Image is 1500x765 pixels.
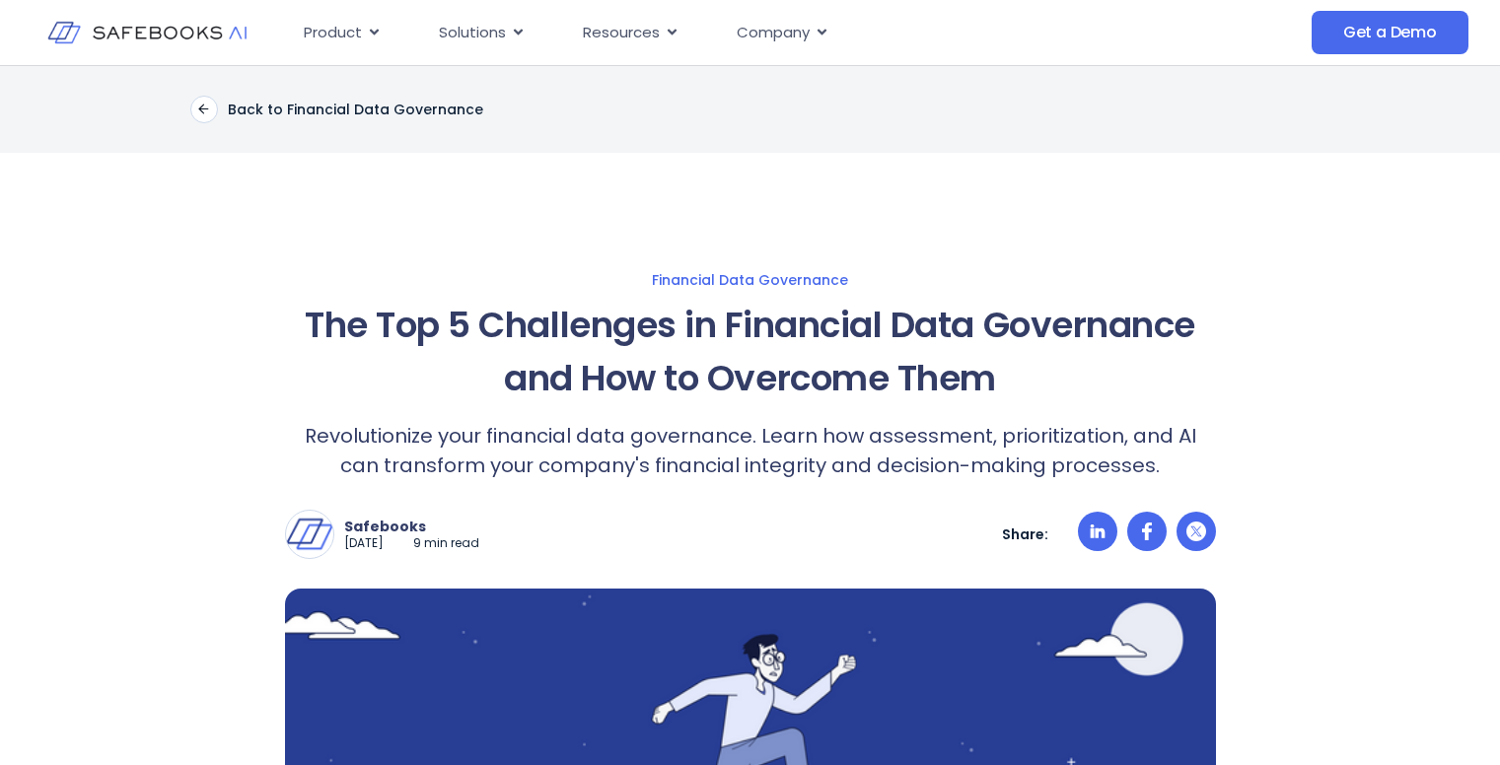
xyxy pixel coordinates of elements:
nav: Menu [288,14,1141,52]
img: Safebooks [286,511,333,558]
p: Share: [1002,525,1048,543]
span: Solutions [439,22,506,44]
span: Company [737,22,810,44]
p: Revolutionize your financial data governance. Learn how assessment, prioritization, and AI can tr... [285,421,1216,480]
div: Menu Toggle [288,14,1141,52]
h1: The Top 5 Challenges in Financial Data Governance and How to Overcome Them [285,299,1216,405]
p: Back to Financial Data Governance [228,101,483,118]
p: 9 min read [413,535,479,552]
p: [DATE] [344,535,384,552]
span: Resources [583,22,660,44]
a: Back to Financial Data Governance [190,96,483,123]
span: Get a Demo [1343,23,1437,42]
p: Safebooks [344,518,479,535]
a: Get a Demo [1312,11,1468,54]
span: Product [304,22,362,44]
a: Financial Data Governance [92,271,1409,289]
